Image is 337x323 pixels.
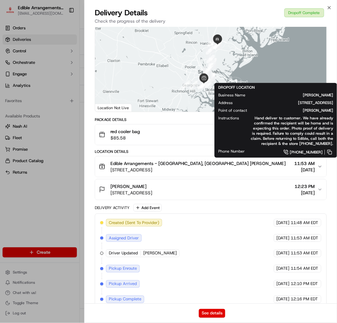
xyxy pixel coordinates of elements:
[109,266,137,272] span: Pickup Enroute
[206,73,215,81] div: 12
[95,156,326,177] button: Edible Arrangements - [GEOGRAPHIC_DATA], [GEOGRAPHIC_DATA] [PERSON_NAME][STREET_ADDRESS]11:53 AM[...
[133,204,162,212] button: Add Event
[218,108,247,113] span: Point of contact
[60,93,102,99] span: API Documentation
[200,80,208,88] div: 6
[51,90,105,101] a: 💻API Documentation
[211,37,219,45] div: 24
[4,90,51,101] a: 📗Knowledge Base
[257,108,333,113] span: [PERSON_NAME]
[211,37,220,45] div: 25
[218,149,245,154] span: Phone Number
[291,297,318,302] span: 12:16 PM EDT
[295,167,315,173] span: [DATE]
[110,160,286,167] span: Edible Arrangements - [GEOGRAPHIC_DATA], [GEOGRAPHIC_DATA] [PERSON_NAME]
[182,80,191,89] div: 1
[97,103,118,112] img: Google
[205,79,213,87] div: 7
[218,93,245,98] span: Business Name
[291,251,318,256] span: 11:53 AM EDT
[291,281,318,287] span: 12:10 PM EDT
[218,100,233,105] span: Address
[109,251,138,256] span: Driver Updated
[295,160,315,167] span: 11:53 AM
[277,281,290,287] span: [DATE]
[291,266,318,272] span: 11:54 AM EDT
[64,108,77,113] span: Pylon
[95,117,327,122] div: Package Details
[291,235,318,241] span: 11:53 AM EDT
[95,205,130,210] div: Delivery Activity
[95,179,326,200] button: [PERSON_NAME][STREET_ADDRESS]12:23 PM[DATE]
[218,85,255,90] span: DROPOFF LOCATION
[290,150,323,155] span: [PHONE_NUMBER]
[109,220,159,226] span: Created (Sent To Provider)
[199,309,225,318] button: See details
[17,41,115,48] input: Got a question? Start typing here...
[6,26,116,36] p: Welcome 👋
[295,190,315,196] span: [DATE]
[143,251,177,256] span: [PERSON_NAME]
[95,149,327,154] div: Location Details
[206,55,215,63] div: 20
[109,235,139,241] span: Assigned Driver
[110,128,140,135] span: red cooler bag
[204,66,212,74] div: 17
[22,67,81,72] div: We're available if you need us!
[95,124,326,145] button: red cooler bag$85.58photo_proof_of_delivery image
[197,81,206,89] div: 3
[6,6,19,19] img: Nash
[291,220,318,226] span: 11:48 AM EDT
[110,135,140,141] span: $85.58
[205,71,213,79] div: 13
[203,71,212,79] div: 14
[277,251,290,256] span: [DATE]
[95,18,327,24] p: Check the progress of the delivery
[206,46,214,55] div: 21
[218,116,239,121] span: Instructions
[203,68,211,76] div: 16
[256,93,333,98] span: [PERSON_NAME]
[277,220,290,226] span: [DATE]
[54,93,59,98] div: 💻
[6,93,11,98] div: 📗
[45,108,77,113] a: Powered byPylon
[95,8,148,18] span: Delivery Details
[277,297,290,302] span: [DATE]
[109,281,137,287] span: Pickup Arrived
[199,80,208,88] div: 4
[110,183,146,190] span: [PERSON_NAME]
[249,116,333,146] span: Hand deliver to customer. We have already confirmed the recipient will be home and is expecting t...
[213,41,222,49] div: 29
[190,81,198,89] div: 2
[243,100,333,105] span: [STREET_ADDRESS]
[255,149,333,156] a: [PHONE_NUMBER]
[13,93,49,99] span: Knowledge Base
[97,103,118,112] a: Open this area in Google Maps (opens a new window)
[277,266,290,272] span: [DATE]
[110,167,286,173] span: [STREET_ADDRESS]
[109,297,141,302] span: Pickup Complete
[6,61,18,72] img: 1736555255976-a54dd68f-1ca7-489b-9aae-adbdc363a1c4
[207,73,215,81] div: 9
[295,183,315,190] span: 12:23 PM
[208,58,217,66] div: 19
[95,104,132,112] div: Location Not Live
[110,190,152,196] span: [STREET_ADDRESS]
[207,61,216,70] div: 18
[109,63,116,71] button: Start new chat
[22,61,105,67] div: Start new chat
[277,235,290,241] span: [DATE]
[207,73,215,82] div: 11
[207,38,216,46] div: 22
